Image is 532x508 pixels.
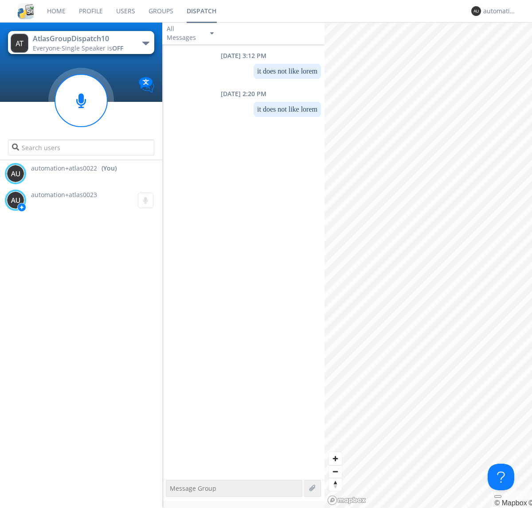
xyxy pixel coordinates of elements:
[11,34,28,53] img: 373638.png
[329,452,342,465] button: Zoom in
[33,44,133,53] div: Everyone ·
[102,164,117,173] div: (You)
[7,165,24,182] img: 373638.png
[8,140,154,155] input: Search users
[8,31,154,54] button: AtlasGroupDispatch10Everyone·Single Speaker isOFF
[488,464,514,490] iframe: Toggle Customer Support
[210,32,214,35] img: caret-down-sm.svg
[329,478,342,491] button: Reset bearing to north
[257,67,317,75] dc-p: it does not like lorem
[162,51,325,60] div: [DATE] 3:12 PM
[7,191,24,209] img: 373638.png
[31,190,97,199] span: automation+atlas0023
[139,77,154,93] img: Translation enabled
[31,164,97,173] span: automation+atlas0022
[33,34,133,44] div: AtlasGroupDispatch10
[329,478,342,491] span: Reset bearing to north
[167,24,202,42] div: All Messages
[329,465,342,478] span: Zoom out
[471,6,481,16] img: 373638.png
[494,495,501,498] button: Toggle attribution
[162,89,325,98] div: [DATE] 2:20 PM
[494,499,527,507] a: Mapbox
[18,3,34,19] img: cddb5a64eb264b2086981ab96f4c1ba7
[257,105,317,113] dc-p: it does not like lorem
[62,44,123,52] span: Single Speaker is
[483,7,516,16] div: automation+atlas0022
[112,44,123,52] span: OFF
[329,465,342,478] button: Zoom out
[327,495,366,505] a: Mapbox logo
